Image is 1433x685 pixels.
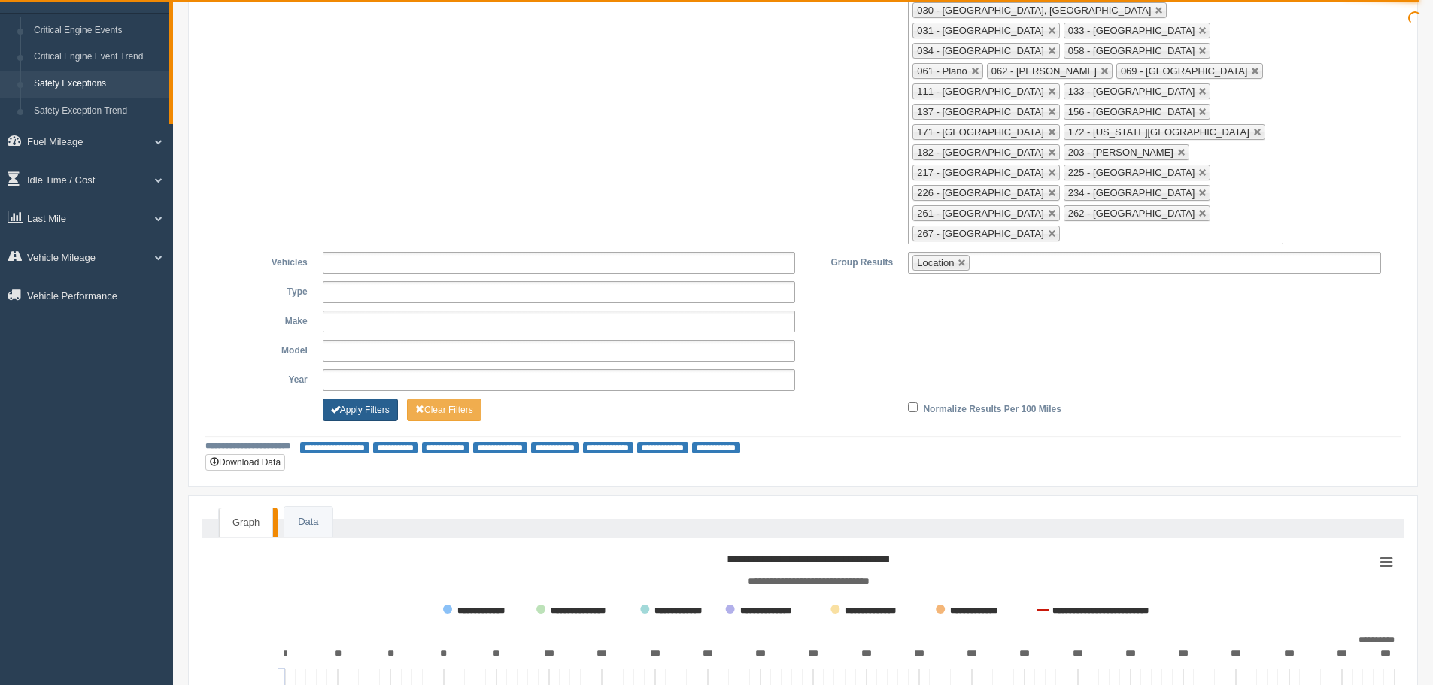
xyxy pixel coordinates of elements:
label: Model [217,340,315,358]
label: Vehicles [217,252,315,270]
span: 182 - [GEOGRAPHIC_DATA] [917,147,1044,158]
span: 261 - [GEOGRAPHIC_DATA] [917,208,1044,219]
span: Location [917,257,954,268]
span: 137 - [GEOGRAPHIC_DATA] [917,106,1044,117]
a: Safety Exceptions [27,71,169,98]
button: Change Filter Options [407,399,481,421]
label: Year [217,369,315,387]
span: 203 - [PERSON_NAME] [1068,147,1173,158]
a: Critical Engine Events [27,17,169,44]
label: Group Results [803,252,900,270]
a: Data [284,507,332,538]
span: 069 - [GEOGRAPHIC_DATA] [1121,65,1248,77]
span: 133 - [GEOGRAPHIC_DATA] [1068,86,1195,97]
span: 058 - [GEOGRAPHIC_DATA] [1068,45,1195,56]
span: 172 - [US_STATE][GEOGRAPHIC_DATA] [1068,126,1249,138]
a: Safety Exception Trend [27,98,169,125]
a: Critical Engine Event Trend [27,44,169,71]
span: 111 - [GEOGRAPHIC_DATA] [917,86,1044,97]
span: 234 - [GEOGRAPHIC_DATA] [1068,187,1195,199]
span: 226 - [GEOGRAPHIC_DATA] [917,187,1044,199]
span: 267 - [GEOGRAPHIC_DATA] [917,228,1044,239]
span: 031 - [GEOGRAPHIC_DATA] [917,25,1044,36]
span: 156 - [GEOGRAPHIC_DATA] [1068,106,1195,117]
a: Graph [219,508,273,538]
label: Normalize Results Per 100 Miles [923,399,1061,417]
button: Change Filter Options [323,399,398,421]
button: Download Data [205,454,285,471]
span: 033 - [GEOGRAPHIC_DATA] [1068,25,1195,36]
span: 061 - Plano [917,65,967,77]
label: Type [217,281,315,299]
span: 262 - [GEOGRAPHIC_DATA] [1068,208,1195,219]
span: 217 - [GEOGRAPHIC_DATA] [917,167,1044,178]
span: 225 - [GEOGRAPHIC_DATA] [1068,167,1195,178]
span: 062 - [PERSON_NAME] [991,65,1097,77]
span: 030 - [GEOGRAPHIC_DATA], [GEOGRAPHIC_DATA] [917,5,1151,16]
span: 171 - [GEOGRAPHIC_DATA] [917,126,1044,138]
span: 034 - [GEOGRAPHIC_DATA] [917,45,1044,56]
label: Make [217,311,315,329]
